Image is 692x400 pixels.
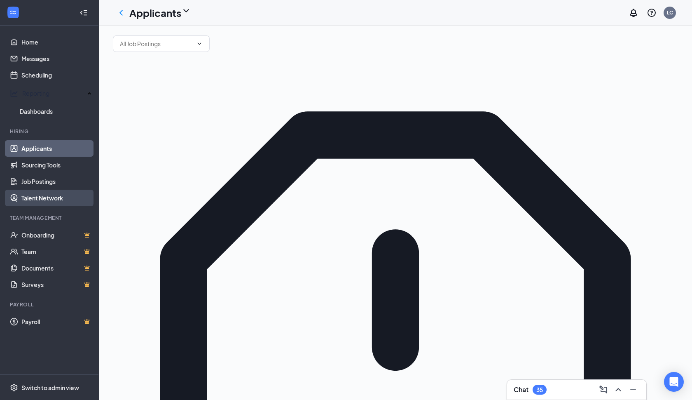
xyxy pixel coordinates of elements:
[21,50,92,67] a: Messages
[79,9,88,17] svg: Collapse
[664,372,684,392] div: Open Intercom Messenger
[21,140,92,157] a: Applicants
[667,9,673,16] div: LC
[612,383,625,396] button: ChevronUp
[597,383,610,396] button: ComposeMessage
[629,8,638,18] svg: Notifications
[10,301,90,308] div: Payroll
[514,385,528,394] h3: Chat
[21,190,92,206] a: Talent Network
[116,8,126,18] svg: ChevronLeft
[21,276,92,293] a: SurveysCrown
[21,243,92,260] a: TeamCrown
[598,385,608,395] svg: ComposeMessage
[120,39,193,48] input: All Job Postings
[21,157,92,173] a: Sourcing Tools
[20,103,92,120] a: Dashboards
[22,89,85,97] div: Reporting
[613,385,623,395] svg: ChevronUp
[627,383,640,396] button: Minimize
[21,227,92,243] a: OnboardingCrown
[21,384,79,392] div: Switch to admin view
[10,89,18,97] svg: Analysis
[21,34,92,50] a: Home
[10,384,18,392] svg: Settings
[196,40,203,47] svg: ChevronDown
[647,8,657,18] svg: QuestionInfo
[9,8,17,16] svg: WorkstreamLogo
[181,6,191,16] svg: ChevronDown
[129,6,181,20] h1: Applicants
[628,385,638,395] svg: Minimize
[21,260,92,276] a: DocumentsCrown
[10,128,90,135] div: Hiring
[21,67,92,83] a: Scheduling
[10,214,90,221] div: Team Management
[536,386,543,393] div: 35
[21,313,92,330] a: PayrollCrown
[21,173,92,190] a: Job Postings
